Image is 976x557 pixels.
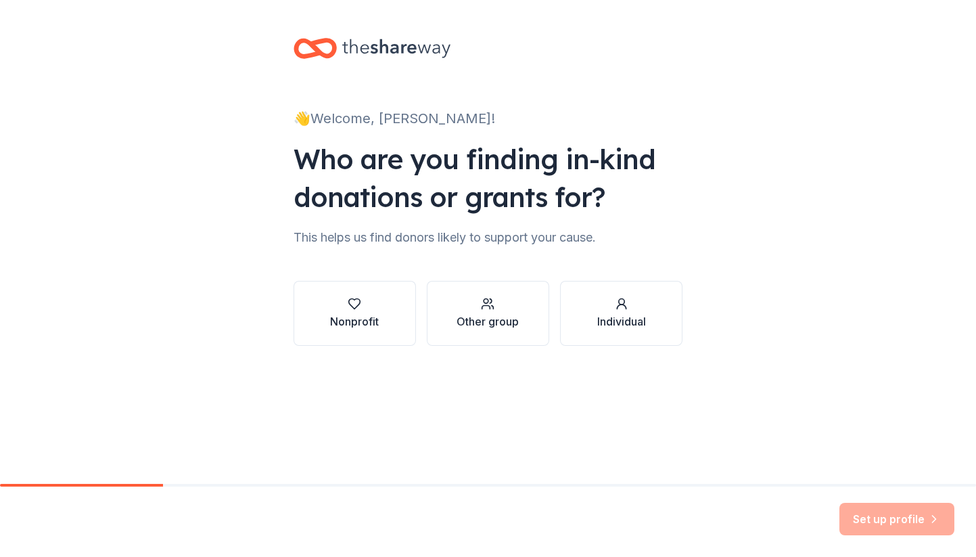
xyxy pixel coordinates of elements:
div: Nonprofit [330,313,379,330]
div: 👋 Welcome, [PERSON_NAME]! [294,108,683,129]
button: Other group [427,281,549,346]
button: Individual [560,281,682,346]
div: Other group [457,313,519,330]
div: Individual [597,313,646,330]
button: Nonprofit [294,281,416,346]
div: Who are you finding in-kind donations or grants for? [294,140,683,216]
div: This helps us find donors likely to support your cause. [294,227,683,248]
